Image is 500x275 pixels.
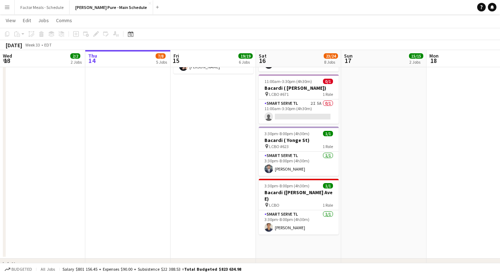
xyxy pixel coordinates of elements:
[323,202,333,208] span: 1 Role
[259,99,339,124] app-card-role: Smart Serve TL2I5A0/111:00am-3:30pm (4h30m)
[20,16,34,25] a: Edit
[62,266,241,272] div: Salary $801 156.45 + Expenses $90.00 + Subsistence $22 388.53 =
[156,53,166,59] span: 7/8
[2,57,12,65] span: 13
[184,266,241,272] span: Total Budgeted $823 634.98
[428,57,439,65] span: 18
[323,183,333,188] span: 1/1
[3,53,12,59] span: Wed
[156,59,167,65] div: 5 Jobs
[35,16,52,25] a: Jobs
[71,59,82,65] div: 2 Jobs
[259,74,339,124] app-job-card: 11:00am-3:30pm (4h30m)0/1Bacardi ( [PERSON_NAME]) LCBO #6711 RoleSmart Serve TL2I5A0/111:00am-3:3...
[238,53,253,59] span: 19/19
[259,152,339,176] app-card-role: Smart Serve TL1/13:30pm-8:00pm (4h30m)[PERSON_NAME]
[259,179,339,235] app-job-card: 3:30pm-8:00pm (4h30m)1/1Bacardi ([PERSON_NAME] Ave E) LCBO1 RoleSmart Serve TL1/13:30pm-8:00pm (4...
[23,17,31,24] span: Edit
[53,16,75,25] a: Comms
[324,53,338,59] span: 23/24
[269,202,279,208] span: LCBO
[24,42,41,48] span: Week 33
[56,17,72,24] span: Comms
[239,59,252,65] div: 6 Jobs
[259,53,267,59] span: Sat
[323,92,333,97] span: 1 Role
[344,53,353,59] span: Sun
[258,57,267,65] span: 16
[39,266,56,272] span: All jobs
[264,183,309,188] span: 3:30pm-8:00pm (4h30m)
[4,265,33,273] button: Budgeted
[6,17,16,24] span: View
[259,137,339,143] h3: Bacardi ( Yonge St)
[259,210,339,235] app-card-role: Smart Serve TL1/13:30pm-8:00pm (4h30m)[PERSON_NAME]
[259,127,339,176] app-job-card: 3:30pm-8:00pm (4h30m)1/1Bacardi ( Yonge St) LCBO #6231 RoleSmart Serve TL1/13:30pm-8:00pm (4h30m)...
[269,92,289,97] span: LCBO #671
[15,0,70,14] button: Factor Meals - Schedule
[87,57,97,65] span: 14
[70,0,153,14] button: [PERSON_NAME] Pure - Main Schedule
[429,53,439,59] span: Mon
[323,144,333,149] span: 1 Role
[38,17,49,24] span: Jobs
[44,42,52,48] div: EDT
[343,57,353,65] span: 17
[172,57,179,65] span: 15
[3,16,19,25] a: View
[324,59,338,65] div: 8 Jobs
[11,261,38,268] div: New group
[269,144,289,149] span: LCBO #623
[409,53,423,59] span: 15/15
[173,53,179,59] span: Fri
[6,41,22,49] div: [DATE]
[264,79,312,84] span: 11:00am-3:30pm (4h30m)
[259,85,339,91] h3: Bacardi ( [PERSON_NAME])
[323,131,333,136] span: 1/1
[259,189,339,202] h3: Bacardi ([PERSON_NAME] Ave E)
[70,53,80,59] span: 2/2
[264,131,309,136] span: 3:30pm-8:00pm (4h30m)
[11,267,32,272] span: Budgeted
[409,59,423,65] div: 2 Jobs
[88,53,97,59] span: Thu
[323,79,333,84] span: 0/1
